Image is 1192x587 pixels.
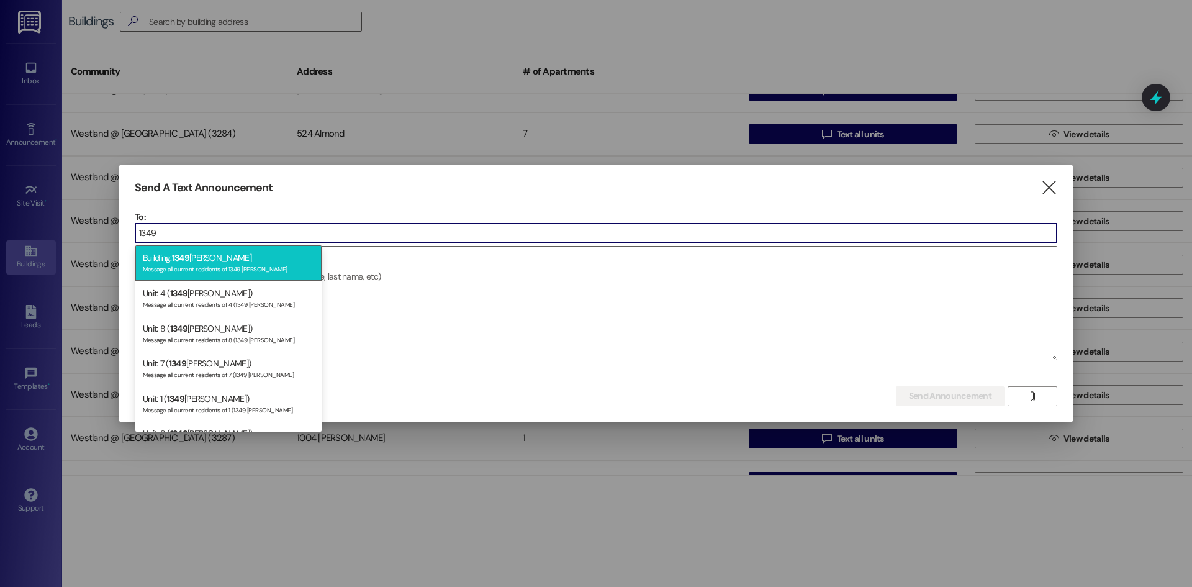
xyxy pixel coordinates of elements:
div: Unit: 9 ( [PERSON_NAME]) [135,421,322,457]
h3: Send A Text Announcement [135,181,273,195]
div: Message all current residents of 8 (1349 [PERSON_NAME] [143,334,314,344]
span: 1349 [167,393,184,404]
span: 1349 [170,428,187,439]
button: Send Announcement [896,386,1005,406]
div: Building: [PERSON_NAME] [135,245,322,281]
div: Message all current residents of 4 (1349 [PERSON_NAME] [143,298,314,309]
span: 1349 [170,323,187,334]
i:  [1027,391,1037,401]
input: Type to select the units, buildings, or communities you want to message. (e.g. 'Unit 1A', 'Buildi... [135,224,1057,242]
div: Unit: 4 ( [PERSON_NAME]) [135,281,322,316]
div: Message all current residents of 1349 [PERSON_NAME] [143,263,314,273]
div: Message all current residents of 1 (1349 [PERSON_NAME] [143,404,314,414]
p: To: [135,211,1057,223]
div: Message all current residents of 7 (1349 [PERSON_NAME] [143,368,314,379]
div: Unit: 1 ( [PERSON_NAME]) [135,386,322,422]
span: 1349 [169,358,186,369]
label: Select announcement type (optional) [135,366,280,386]
div: Unit: 7 ( [PERSON_NAME]) [135,351,322,386]
span: 1349 [172,252,189,263]
div: Unit: 8 ( [PERSON_NAME]) [135,316,322,352]
span: 1349 [170,288,187,299]
i:  [1041,181,1057,194]
span: Send Announcement [909,389,991,403]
